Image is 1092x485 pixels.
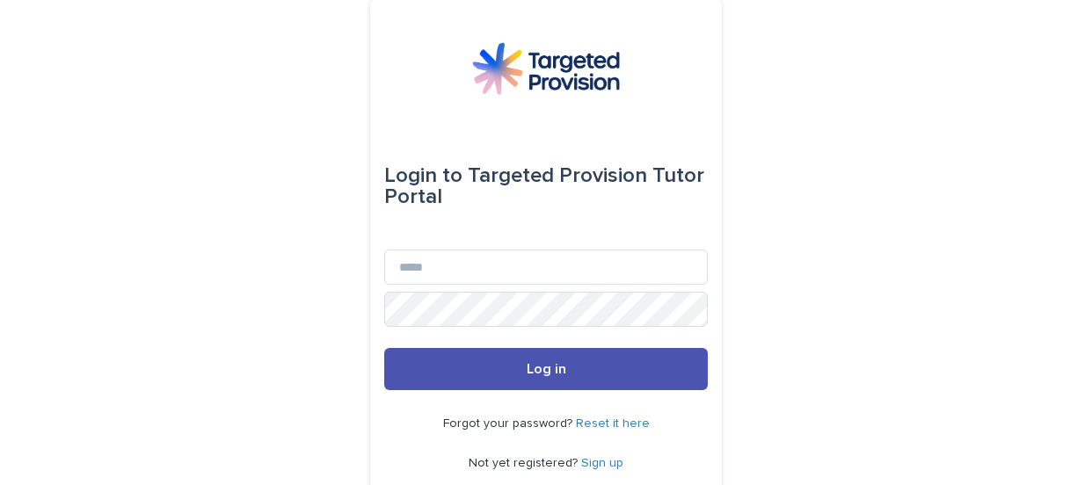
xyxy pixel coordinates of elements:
[384,348,708,390] button: Log in
[581,457,623,469] a: Sign up
[469,457,581,469] span: Not yet registered?
[384,165,462,186] span: Login to
[472,42,620,95] img: M5nRWzHhSzIhMunXDL62
[576,417,650,430] a: Reset it here
[384,151,708,221] div: Targeted Provision Tutor Portal
[527,362,566,376] span: Log in
[443,417,576,430] span: Forgot your password?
